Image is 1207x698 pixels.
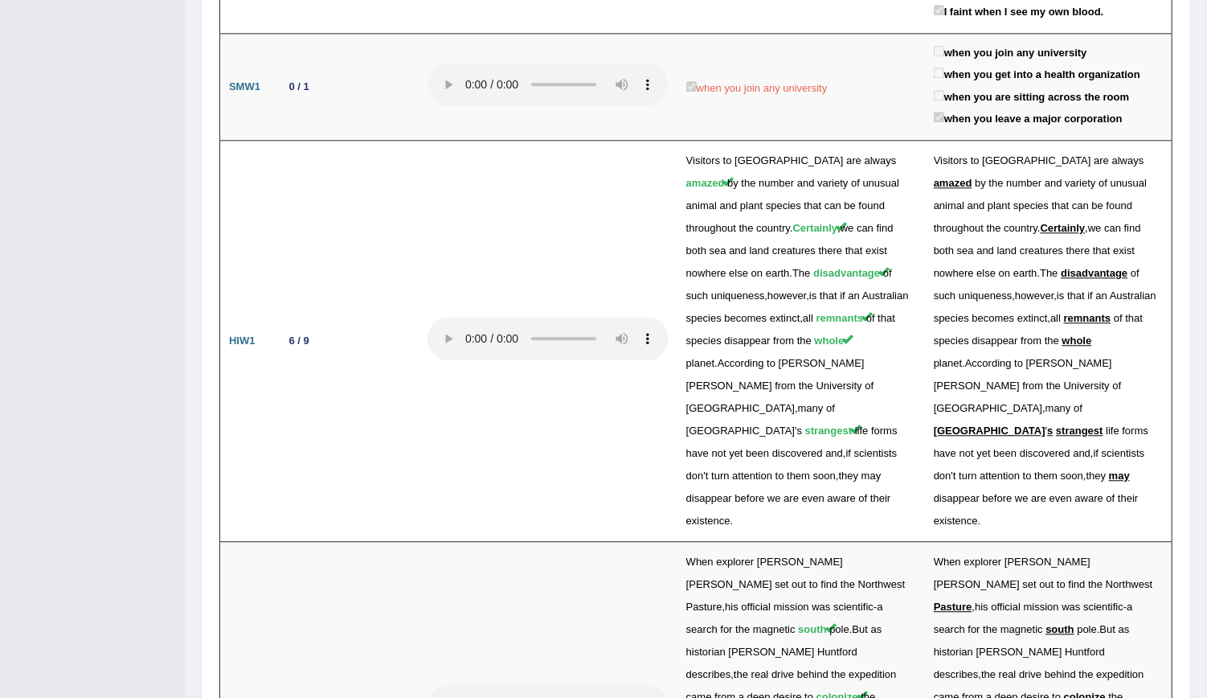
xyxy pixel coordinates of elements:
span: to [809,578,818,590]
span: south [1045,623,1074,635]
span: [PERSON_NAME] [779,357,865,369]
span: number [1006,177,1041,189]
span: plant [988,199,1010,211]
td: when you join any university [677,33,925,140]
span: can [1072,199,1089,211]
span: if [1087,289,1093,302]
span: yet [729,447,743,459]
span: of [1107,492,1115,504]
span: Certainly [1041,222,1086,234]
span: of [826,402,835,414]
span: that [804,199,822,211]
span: remnants [1064,312,1111,324]
span: an [849,289,860,302]
span: many [1045,402,1071,414]
span: and [1045,177,1062,189]
span: turn [959,470,976,482]
span: to [775,470,784,482]
span: becomes [724,312,767,324]
div: 6 / 9 [283,332,316,349]
span: country [756,222,790,234]
span: life [1106,425,1119,437]
span: unusual [1111,177,1148,189]
span: disadvantage [1061,267,1127,279]
span: life [855,425,869,437]
span: else [976,267,996,279]
span: have [934,447,956,459]
span: be [844,199,855,211]
span: explorer [964,556,1001,568]
span: of [865,380,874,392]
span: to [1023,470,1032,482]
span: to [1014,357,1023,369]
span: Australian [862,289,909,302]
span: discovered [772,447,823,459]
span: that [1125,312,1143,324]
span: According [718,357,764,369]
span: expedition [1096,668,1144,680]
span: to [767,357,775,369]
td: . , . , , , . , ' , ' , . [677,140,925,541]
span: set [775,578,788,590]
span: their [1118,492,1138,504]
span: may [1109,470,1130,482]
span: are [846,154,861,166]
span: is [809,289,816,302]
span: soon [1061,470,1083,482]
span: if [1094,447,1099,459]
span: [PERSON_NAME] [686,380,772,392]
span: we [841,222,854,234]
span: earth [766,267,790,279]
span: to [1057,578,1066,590]
span: them [1034,470,1058,482]
span: Pasture [686,601,722,613]
span: find [877,222,894,234]
span: species [686,312,722,324]
span: t [706,470,709,482]
span: their [870,492,890,504]
label: when you leave a major corporation [934,109,1123,127]
span: of [883,267,892,279]
span: Australian [1110,289,1156,302]
span: earth [1013,267,1037,279]
span: as [1119,623,1130,635]
span: before [735,492,765,504]
span: find [1069,578,1086,590]
span: find [1124,222,1141,234]
span: disappear [724,335,770,347]
input: when you are sitting across the room [934,90,944,101]
span: [PERSON_NAME] [757,556,843,568]
span: his [725,601,739,613]
span: When [934,556,961,568]
span: attention [732,470,772,482]
span: of [866,312,875,324]
span: by [975,177,986,189]
span: magnetic [1000,623,1043,635]
span: expedition [849,668,896,680]
span: uniqueness [711,289,765,302]
span: the [799,380,813,392]
span: s [797,425,803,437]
span: the [832,668,846,680]
span: Visitors [686,154,720,166]
span: to [723,154,732,166]
span: was [812,601,830,613]
label: when you join any university [934,43,1087,61]
span: whole [815,335,845,347]
span: on [999,267,1010,279]
span: the [981,668,996,680]
span: was [1062,601,1080,613]
span: species [766,199,801,211]
span: of [1112,380,1121,392]
span: planet [686,357,714,369]
span: [GEOGRAPHIC_DATA] [982,154,1090,166]
span: land [997,244,1017,257]
span: however [1015,289,1054,302]
span: the [983,623,997,635]
span: the [739,222,754,234]
span: strangest [1056,425,1103,437]
span: [GEOGRAPHIC_DATA] [686,425,795,437]
span: by [727,177,739,189]
span: as [871,623,882,635]
span: nowhere [934,267,974,279]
